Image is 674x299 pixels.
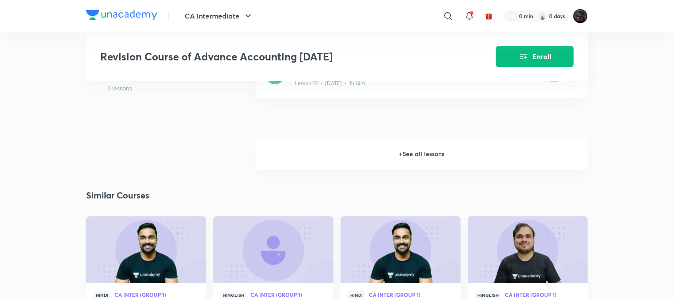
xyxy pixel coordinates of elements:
[341,216,461,283] a: new-thumbnail
[114,292,199,298] a: CA Inter (Group 1)
[369,292,454,298] a: CA Inter (Group 1)
[482,9,496,23] button: avatar
[256,56,588,108] a: Revision Class XLesson 10 • [DATE] • 1h 14m
[212,215,334,284] img: new-thumbnail
[86,216,206,283] a: new-thumbnail
[496,46,574,67] button: Enroll
[86,10,157,22] a: Company Logo
[86,189,149,202] h2: Similar Courses
[468,216,588,283] a: new-thumbnail
[466,215,589,284] img: new-thumbnail
[339,215,462,284] img: new-thumbnail
[107,83,249,93] p: 3 lessons
[505,292,581,298] a: CA Inter (Group 1)
[485,12,493,20] img: avatar
[85,215,207,284] img: new-thumbnail
[538,11,547,20] img: streak
[250,292,326,298] a: CA Inter (Group 1)
[179,7,259,25] button: CA Intermediate
[573,8,588,23] img: Srikanth Reddy Parevula
[213,216,333,283] a: new-thumbnail
[295,79,365,87] p: Lesson 10 • [DATE] • 1h 14m
[256,138,588,169] h6: + See all lessons
[86,10,157,20] img: Company Logo
[100,50,446,63] h3: Revision Course of Advance Accounting [DATE]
